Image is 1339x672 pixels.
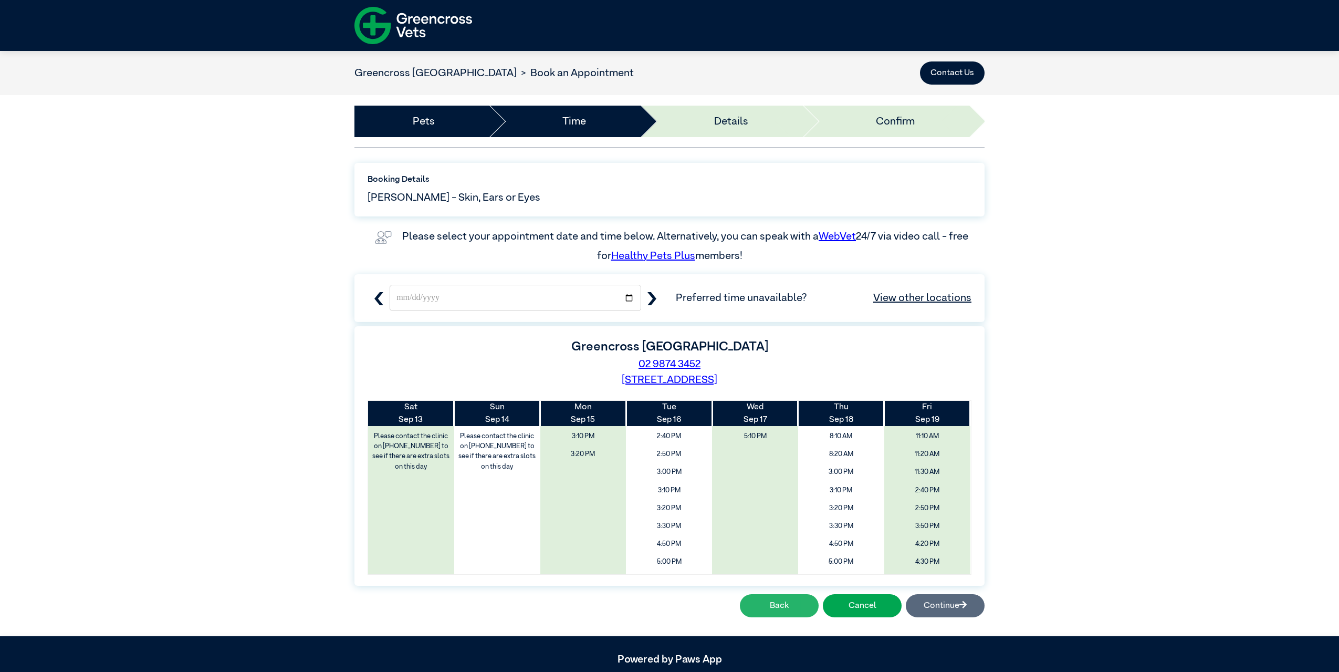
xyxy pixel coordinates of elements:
[630,554,708,570] span: 5:00 PM
[354,68,517,78] a: Greencross [GEOGRAPHIC_DATA]
[630,501,708,516] span: 3:20 PM
[611,251,695,261] a: Healthy Pets Plus
[540,401,626,426] th: Sep 15
[454,401,540,426] th: Sep 14
[455,429,539,474] label: Please contact the clinic on [PHONE_NUMBER] to see if there are extra slots on this day
[798,401,884,426] th: Sep 18
[888,464,967,480] span: 11:30 AM
[888,536,967,552] span: 4:20 PM
[873,290,971,306] a: View other locations
[626,401,712,426] th: Sep 16
[802,447,881,462] span: 8:20 AM
[630,464,708,480] span: 3:00 PM
[413,113,435,129] a: Pets
[517,65,634,81] li: Book an Appointment
[368,173,971,186] label: Booking Details
[354,653,985,666] h5: Powered by Paws App
[622,375,717,385] a: [STREET_ADDRESS]
[802,554,881,570] span: 5:00 PM
[712,401,798,426] th: Sep 17
[571,340,768,353] label: Greencross [GEOGRAPHIC_DATA]
[369,429,453,474] label: Please contact the clinic on [PHONE_NUMBER] to see if there are extra slots on this day
[888,429,967,444] span: 11:10 AM
[888,483,967,498] span: 2:40 PM
[630,447,708,462] span: 2:50 PM
[802,464,881,480] span: 3:00 PM
[802,572,881,587] span: 5:10 PM
[823,594,902,617] button: Cancel
[884,401,970,426] th: Sep 19
[544,429,623,444] span: 3:10 PM
[888,519,967,534] span: 3:50 PM
[630,429,708,444] span: 2:40 PM
[888,447,967,462] span: 11:20 AM
[920,61,985,85] button: Contact Us
[402,231,970,261] label: Please select your appointment date and time below. Alternatively, you can speak with a 24/7 via ...
[368,190,540,205] span: [PERSON_NAME] - Skin, Ears or Eyes
[819,231,856,242] a: WebVet
[371,227,396,248] img: vet
[802,519,881,534] span: 3:30 PM
[802,501,881,516] span: 3:20 PM
[888,554,967,570] span: 4:30 PM
[354,65,634,81] nav: breadcrumb
[562,113,586,129] a: Time
[368,401,454,426] th: Sep 13
[676,290,971,306] span: Preferred time unavailable?
[630,519,708,534] span: 3:30 PM
[354,3,472,48] img: f-logo
[630,483,708,498] span: 3:10 PM
[544,447,623,462] span: 3:20 PM
[630,536,708,552] span: 4:50 PM
[716,429,794,444] span: 5:10 PM
[802,483,881,498] span: 3:10 PM
[802,429,881,444] span: 8:10 AM
[802,536,881,552] span: 4:50 PM
[888,501,967,516] span: 2:50 PM
[639,359,700,369] a: 02 9874 3452
[740,594,819,617] button: Back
